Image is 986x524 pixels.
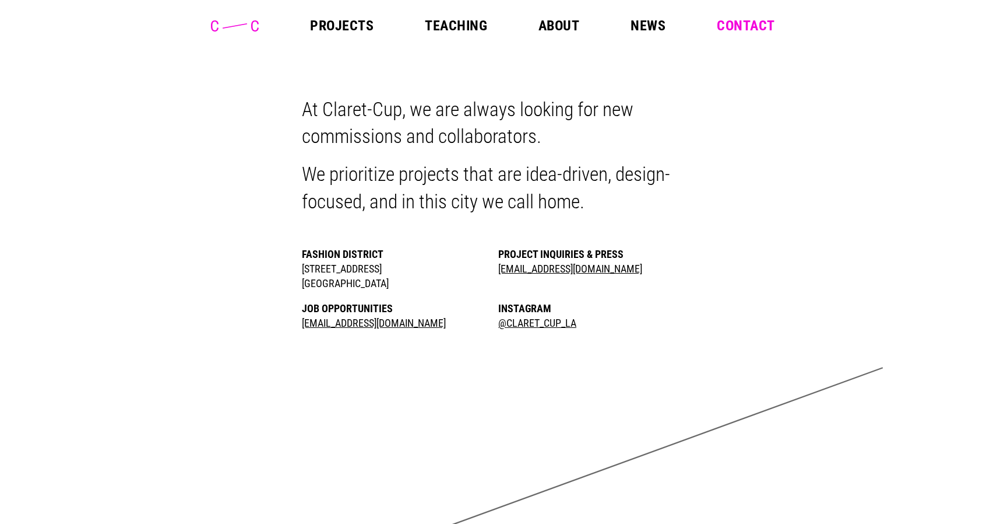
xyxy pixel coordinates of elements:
[425,19,487,33] a: Teaching
[302,248,383,260] strong: Fashion District
[498,248,624,260] strong: Project Inquiries & Press
[302,161,684,215] p: We prioritize projects that are idea-driven, design-focused, and in this city we call home.
[302,317,446,329] a: [EMAIL_ADDRESS][DOMAIN_NAME]
[717,19,774,33] a: Contact
[498,263,642,275] a: [EMAIL_ADDRESS][DOMAIN_NAME]
[302,263,382,275] span: [STREET_ADDRESS]
[302,96,684,151] p: At Claret-Cup, we are always looking for new commissions and collaborators.
[302,277,389,289] span: [GEOGRAPHIC_DATA]
[498,302,551,315] strong: Instagram
[538,19,579,33] a: About
[498,317,576,329] a: @claret_cup_LA
[310,19,374,33] a: Projects
[302,302,393,315] strong: Job Opportunities
[310,19,774,33] nav: Main Menu
[631,19,665,33] a: News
